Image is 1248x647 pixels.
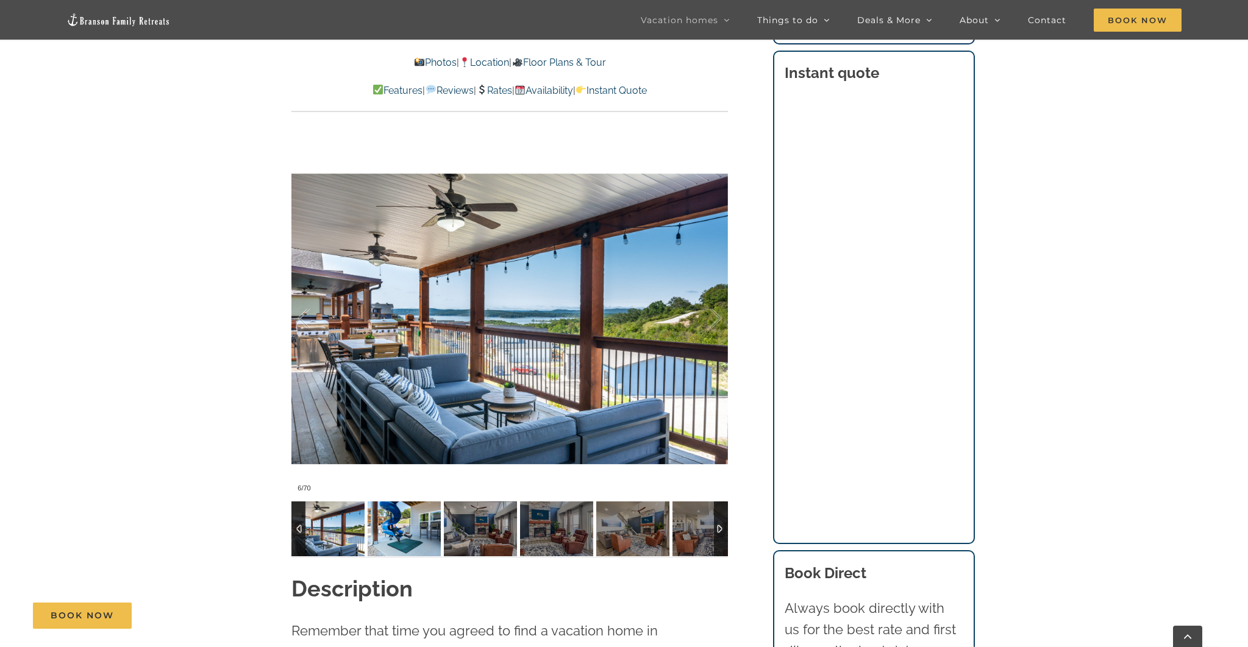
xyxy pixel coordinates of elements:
img: 💲 [477,85,487,94]
img: 📍 [460,57,469,67]
strong: Description [291,576,413,601]
p: | | | | [291,83,728,99]
img: 054-Skye-Retreat-Branson-Family-Retreats-Table-Rock-Lake-vacation-home-1508-scaled.jpg-nggid04249... [291,501,365,556]
a: Rates [476,85,512,96]
span: Things to do [757,16,818,24]
img: Skye-Retreat-at-Table-Rock-Lake-3009-Edit-scaled.jpg-nggid042994-ngg0dyn-120x90-00f0w010c011r110f... [520,501,593,556]
span: Book Now [1094,9,1182,32]
a: Book Now [33,603,132,629]
a: Features [373,85,423,96]
img: 💬 [426,85,436,94]
span: Book Now [51,610,114,621]
a: Location [459,57,509,68]
img: Skye-Retreat-at-Table-Rock-Lake-3006-scaled.jpg-nggid042993-ngg0dyn-120x90-00f0w010c011r110f110r0... [672,501,746,556]
a: Instant Quote [576,85,647,96]
img: Skye-Retreat-at-Table-Rock-Lake-3005-Edit-scaled.jpg-nggid042992-ngg0dyn-120x90-00f0w010c011r110f... [596,501,669,556]
img: Skye-Retreat-at-Table-Rock-Lake-3004-Edit-scaled.jpg-nggid042991-ngg0dyn-120x90-00f0w010c011r110f... [444,501,517,556]
img: 058-Skye-Retreat-Branson-Family-Retreats-Table-Rock-Lake-vacation-home-1622-scaled.jpg-nggid04249... [368,501,441,556]
a: Reviews [425,85,473,96]
img: 📸 [415,57,424,67]
a: Availability [515,85,573,96]
img: ✅ [373,85,383,94]
span: Contact [1028,16,1066,24]
img: 👉 [576,85,586,94]
img: 📆 [515,85,525,94]
iframe: Booking/Inquiry Widget [785,97,963,512]
a: Photos [414,57,457,68]
span: Deals & More [857,16,921,24]
a: Floor Plans & Tour [512,57,605,68]
img: 🎥 [513,57,522,67]
img: Branson Family Retreats Logo [66,13,170,27]
p: | | [291,55,728,71]
strong: Instant quote [785,64,879,82]
span: About [960,16,989,24]
span: Vacation homes [641,16,718,24]
b: Book Direct [785,564,866,582]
